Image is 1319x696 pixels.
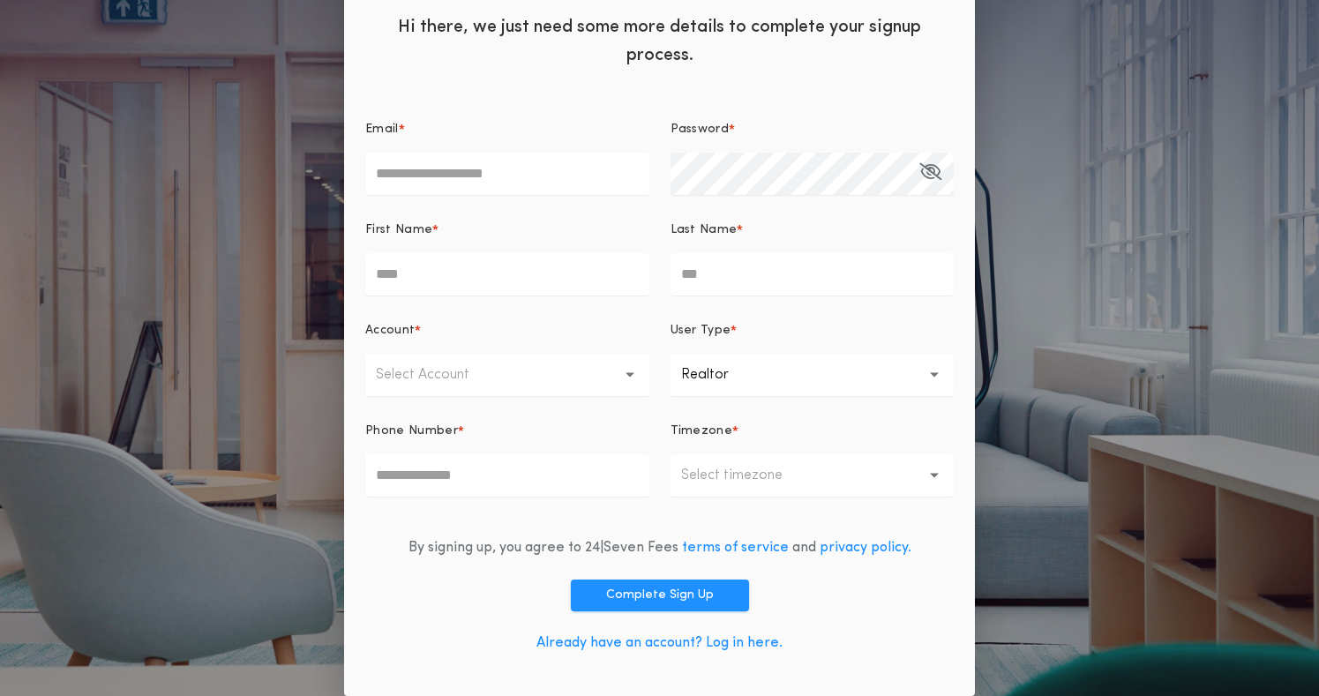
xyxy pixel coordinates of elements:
[681,465,811,486] p: Select timezone
[919,153,941,195] button: Password*
[365,221,432,239] p: First Name
[408,537,911,558] div: By signing up, you agree to 24|Seven Fees and
[671,454,955,497] button: Select timezone
[671,423,733,440] p: Timezone
[571,580,749,611] button: Complete Sign Up
[681,364,757,385] p: Realtor
[365,153,649,195] input: Email*
[365,253,649,296] input: First Name*
[365,423,458,440] p: Phone Number
[671,153,955,195] input: Password*
[671,253,955,296] input: Last Name*
[536,636,783,650] a: Already have an account? Log in here.
[671,121,730,138] p: Password
[365,354,649,396] button: Select Account
[365,454,649,497] input: Phone Number*
[671,354,955,396] button: Realtor
[365,322,415,340] p: Account
[671,322,731,340] p: User Type
[365,121,399,138] p: Email
[682,541,789,555] a: terms of service
[820,541,911,555] a: privacy policy.
[376,364,498,385] p: Select Account
[671,221,738,239] p: Last Name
